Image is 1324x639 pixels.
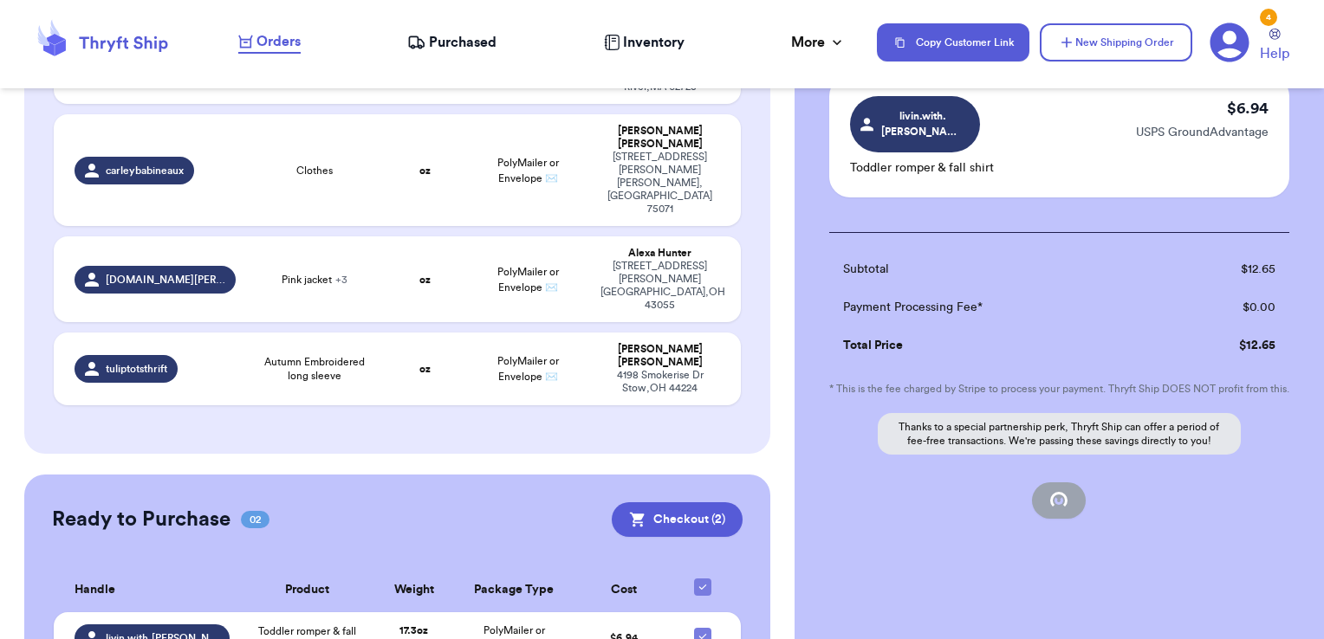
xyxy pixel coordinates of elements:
[106,362,167,376] span: tuliptotsthrift
[877,23,1029,61] button: Copy Customer Link
[106,164,184,177] span: carleybabineaux
[256,355,373,383] span: Autumn Embroidered long sleeve
[52,506,230,533] h2: Ready to Purchase
[600,343,721,369] div: [PERSON_NAME] [PERSON_NAME]
[1260,43,1289,64] span: Help
[878,413,1241,455] p: Thanks to a special partnership perk, Thryft Ship can offer a period of fee-free transactions. We...
[829,288,1162,326] td: Payment Processing Fee*
[75,581,115,599] span: Handle
[1227,96,1269,120] p: $ 6.94
[497,267,559,293] span: PolyMailer or Envelope ✉️
[850,159,994,177] p: Toddler romper & fall shirt
[419,165,431,176] strong: oz
[881,108,964,139] span: livin.with.[PERSON_NAME]
[1162,288,1289,326] td: $ 0.00
[829,382,1289,396] p: * This is the fee charged by Stripe to process your payment. Thryft Ship DOES NOT profit from this.
[600,151,721,216] div: [STREET_ADDRESS][PERSON_NAME] [PERSON_NAME] , [GEOGRAPHIC_DATA] 75071
[1136,124,1269,141] p: USPS GroundAdvantage
[429,32,497,53] span: Purchased
[1260,9,1277,26] div: 4
[623,32,685,53] span: Inventory
[1162,250,1289,288] td: $ 12.65
[1040,23,1192,61] button: New Shipping Order
[238,31,301,54] a: Orders
[497,356,559,382] span: PolyMailer or Envelope ✉️
[612,502,743,537] button: Checkout (2)
[256,31,301,52] span: Orders
[829,326,1162,365] td: Total Price
[240,568,373,612] th: Product
[335,274,347,285] span: + 3
[497,158,559,184] span: PolyMailer or Envelope ✉️
[106,273,225,287] span: [DOMAIN_NAME][PERSON_NAME]
[791,32,846,53] div: More
[600,125,721,151] div: [PERSON_NAME] [PERSON_NAME]
[1210,23,1249,62] a: 4
[241,511,269,528] span: 02
[600,369,721,395] div: 4198 Smokerise Dr Stow , OH 44224
[296,164,333,177] span: Clothes
[829,250,1162,288] td: Subtotal
[282,273,347,287] span: Pink jacket
[600,260,721,312] div: [STREET_ADDRESS][PERSON_NAME] [GEOGRAPHIC_DATA] , OH 43055
[604,32,685,53] a: Inventory
[419,364,431,374] strong: oz
[454,568,574,612] th: Package Type
[574,568,675,612] th: Cost
[600,247,721,260] div: Alexa Hunter
[1260,29,1289,64] a: Help
[373,568,453,612] th: Weight
[1162,326,1289,365] td: $ 12.65
[419,274,431,285] strong: oz
[407,32,497,53] a: Purchased
[399,625,428,636] strong: 17.3 oz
